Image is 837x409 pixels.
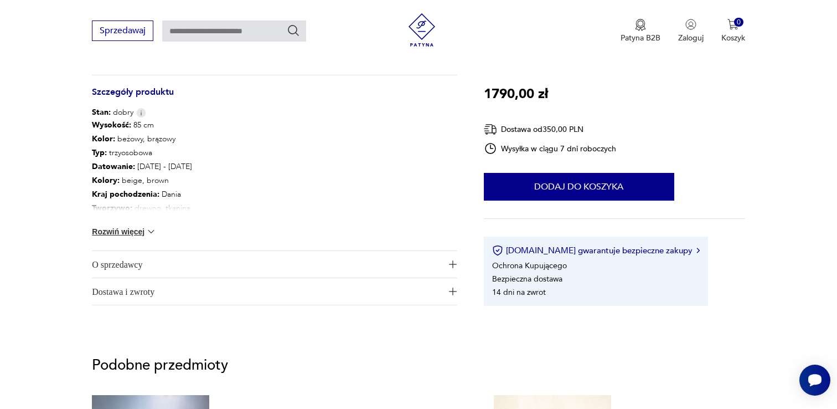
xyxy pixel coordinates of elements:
button: Sprzedawaj [92,21,153,41]
p: drewno, tkanina [92,201,228,215]
p: 1790,00 zł [484,84,548,105]
b: Kolor: [92,134,115,144]
li: Bezpieczna dostawa [492,273,562,284]
span: O sprzedawcy [92,251,442,278]
img: Patyna - sklep z meblami i dekoracjami vintage [405,13,438,47]
button: Ikona plusaDostawa i zwroty [92,278,457,305]
img: Ikona strzałki w prawo [696,248,700,253]
p: [DATE] - [DATE] [92,160,228,173]
button: Ikona plusaO sprzedawcy [92,251,457,278]
li: Ochrona Kupującego [492,260,567,270]
p: beige, brown [92,173,228,187]
h3: Szczegóły produktu [92,89,457,107]
p: Zaloguj [678,33,704,43]
button: Rozwiń więcej [92,226,156,237]
b: Wysokość : [92,120,131,130]
iframe: Smartsupp widget button [799,365,830,396]
p: Koszyk [721,33,745,43]
b: Kraj pochodzenia : [92,189,159,200]
img: Ikona dostawy [484,122,497,136]
p: Patyna B2B [621,33,660,43]
b: Tworzywo : [92,203,132,213]
button: 0Koszyk [721,19,745,43]
img: Ikona certyfikatu [492,245,503,256]
a: Ikona medaluPatyna B2B [621,19,660,43]
p: 85 cm [92,118,228,132]
p: Dania [92,187,228,201]
p: beżowy, brązowy [92,132,228,146]
img: Info icon [136,108,146,117]
span: Dostawa i zwroty [92,278,442,305]
img: Ikona plusa [449,260,457,268]
b: Stan: [92,107,111,117]
div: Dostawa od 350,00 PLN [484,122,617,136]
img: Ikona medalu [635,19,646,31]
b: Typ : [92,147,107,158]
b: Datowanie : [92,161,135,172]
button: Patyna B2B [621,19,660,43]
button: Dodaj do koszyka [484,173,674,201]
button: Zaloguj [678,19,704,43]
a: Sprzedawaj [92,28,153,35]
button: [DOMAIN_NAME] gwarantuje bezpieczne zakupy [492,245,700,256]
img: Ikonka użytkownika [685,19,696,30]
p: Podobne przedmioty [92,359,745,372]
p: trzyosobowa [92,146,228,160]
b: Kolory : [92,175,120,186]
img: Ikona plusa [449,288,457,295]
li: 14 dni na zwrot [492,287,546,297]
div: Wysyłka w ciągu 7 dni roboczych [484,142,617,155]
div: 0 [734,18,743,27]
img: chevron down [146,226,157,237]
span: dobry [92,107,133,118]
button: Szukaj [287,24,300,37]
img: Ikona koszyka [727,19,738,30]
